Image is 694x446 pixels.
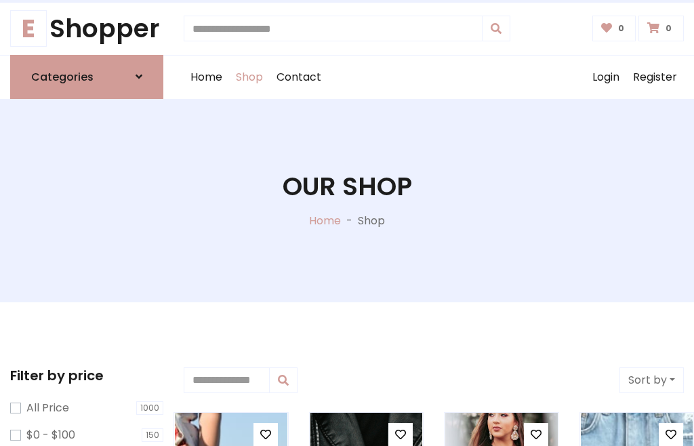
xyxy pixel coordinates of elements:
a: EShopper [10,14,163,44]
h1: Shopper [10,14,163,44]
label: $0 - $100 [26,427,75,443]
h1: Our Shop [283,171,412,202]
span: 0 [615,22,628,35]
a: Register [626,56,684,99]
a: Contact [270,56,328,99]
p: - [341,213,358,229]
a: 0 [592,16,636,41]
a: 0 [638,16,684,41]
span: 0 [662,22,675,35]
p: Shop [358,213,385,229]
span: 150 [142,428,163,442]
a: Home [309,213,341,228]
span: E [10,10,47,47]
label: All Price [26,400,69,416]
button: Sort by [619,367,684,393]
span: 1000 [136,401,163,415]
a: Categories [10,55,163,99]
h6: Categories [31,70,94,83]
a: Shop [229,56,270,99]
a: Home [184,56,229,99]
a: Login [586,56,626,99]
h5: Filter by price [10,367,163,384]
